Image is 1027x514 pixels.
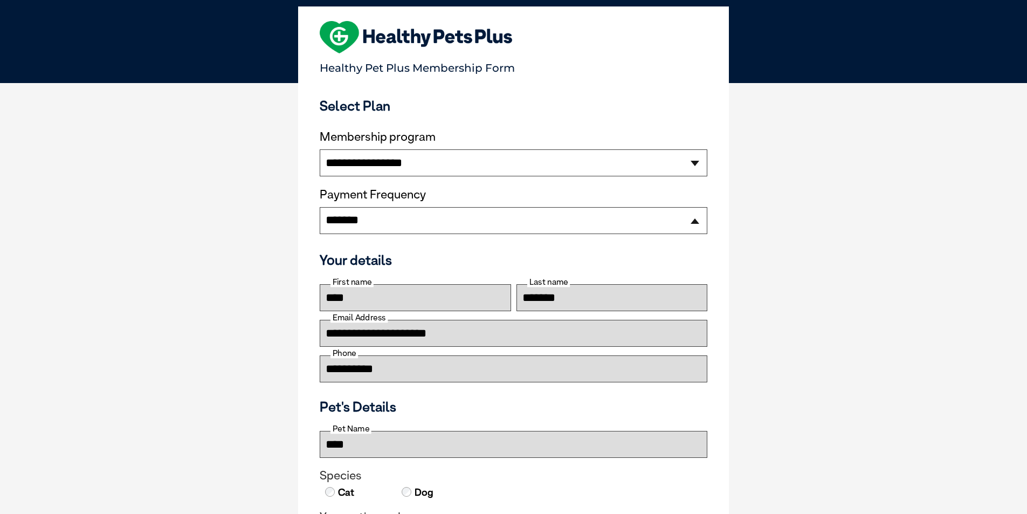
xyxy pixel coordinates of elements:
[330,313,388,323] label: Email Address
[320,469,707,483] legend: Species
[527,277,570,287] label: Last name
[320,130,707,144] label: Membership program
[315,399,712,415] h3: Pet's Details
[320,188,426,202] label: Payment Frequency
[320,21,512,53] img: heart-shape-hpp-logo-large.png
[330,277,374,287] label: First name
[330,348,358,358] label: Phone
[320,98,707,114] h3: Select Plan
[320,57,707,74] p: Healthy Pet Plus Membership Form
[320,252,707,268] h3: Your details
